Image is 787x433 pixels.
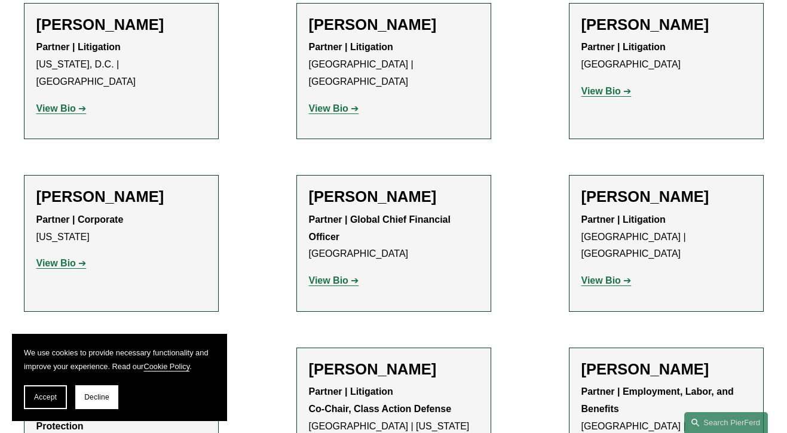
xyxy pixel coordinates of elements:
[309,386,452,414] strong: Partner | Litigation Co-Chair, Class Action Defense
[75,385,118,409] button: Decline
[36,188,206,206] h2: [PERSON_NAME]
[309,42,393,52] strong: Partner | Litigation
[684,412,768,433] a: Search this site
[36,39,206,90] p: [US_STATE], D.C. | [GEOGRAPHIC_DATA]
[309,275,359,285] a: View Bio
[84,393,109,401] span: Decline
[581,214,666,225] strong: Partner | Litigation
[309,360,479,379] h2: [PERSON_NAME]
[309,16,479,34] h2: [PERSON_NAME]
[581,188,751,206] h2: [PERSON_NAME]
[581,386,737,414] strong: Partner | Employment, Labor, and Benefits
[24,346,215,373] p: We use cookies to provide necessary functionality and improve your experience. Read our .
[36,16,206,34] h2: [PERSON_NAME]
[309,188,479,206] h2: [PERSON_NAME]
[581,211,751,263] p: [GEOGRAPHIC_DATA] | [GEOGRAPHIC_DATA]
[309,275,348,285] strong: View Bio
[581,360,751,379] h2: [PERSON_NAME]
[36,214,124,225] strong: Partner | Corporate
[581,86,632,96] a: View Bio
[12,334,227,421] section: Cookie banner
[581,86,621,96] strong: View Bio
[24,385,67,409] button: Accept
[36,42,121,52] strong: Partner | Litigation
[581,42,666,52] strong: Partner | Litigation
[34,393,57,401] span: Accept
[36,211,206,246] p: [US_STATE]
[581,39,751,73] p: [GEOGRAPHIC_DATA]
[36,103,76,113] strong: View Bio
[36,103,87,113] a: View Bio
[36,258,87,268] a: View Bio
[309,214,454,242] strong: Partner | Global Chief Financial Officer
[309,211,479,263] p: [GEOGRAPHIC_DATA]
[143,362,189,371] a: Cookie Policy
[581,275,621,285] strong: View Bio
[36,258,76,268] strong: View Bio
[309,103,359,113] a: View Bio
[581,16,751,34] h2: [PERSON_NAME]
[309,103,348,113] strong: View Bio
[581,275,632,285] a: View Bio
[309,39,479,90] p: [GEOGRAPHIC_DATA] | [GEOGRAPHIC_DATA]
